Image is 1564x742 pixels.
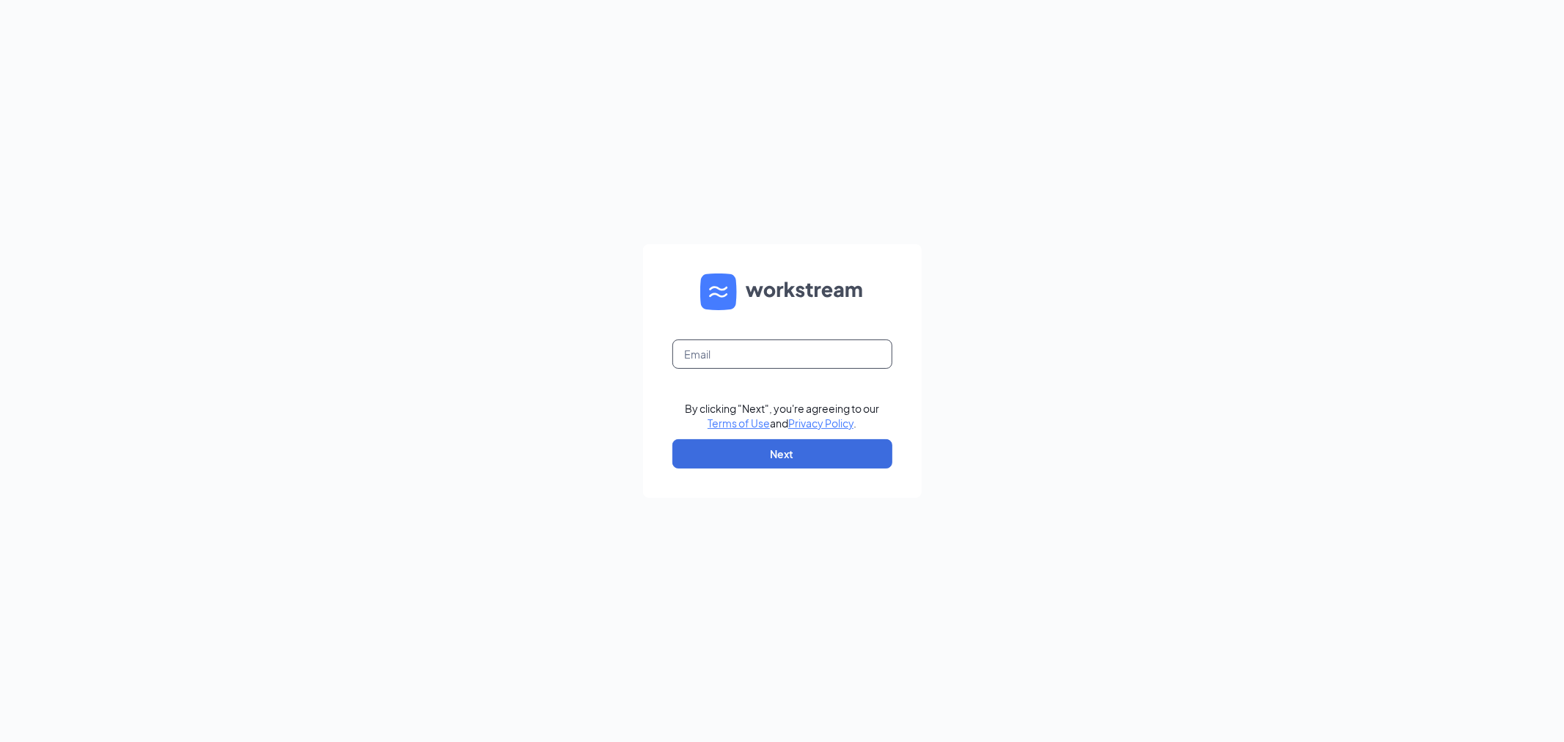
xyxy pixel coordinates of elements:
a: Privacy Policy [788,416,853,430]
button: Next [672,439,892,469]
input: Email [672,339,892,369]
img: WS logo and Workstream text [700,273,864,310]
a: Terms of Use [708,416,770,430]
div: By clicking "Next", you're agreeing to our and . [685,401,879,430]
